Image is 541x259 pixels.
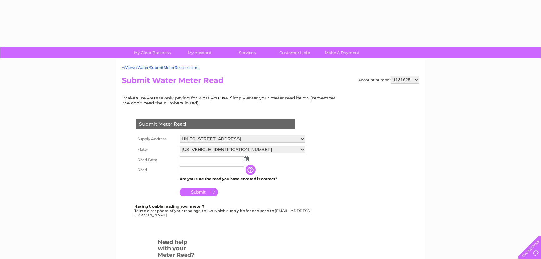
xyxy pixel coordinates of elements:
[246,165,257,175] input: Information
[269,47,320,58] a: Customer Help
[221,47,273,58] a: Services
[134,144,178,155] th: Meter
[178,175,307,183] td: Are you sure the read you have entered is correct?
[134,204,204,209] b: Having trouble reading your meter?
[180,188,218,196] input: Submit
[316,47,368,58] a: Make A Payment
[136,119,295,129] div: Submit Meter Read
[134,165,178,175] th: Read
[244,156,249,161] img: ...
[127,47,178,58] a: My Clear Business
[358,76,419,84] div: Account number
[134,134,178,144] th: Supply Address
[174,47,226,58] a: My Account
[134,204,312,217] div: Take a clear photo of your readings, tell us which supply it's for and send to [EMAIL_ADDRESS][DO...
[122,65,198,70] a: ~/Views/Water/SubmitMeterRead.cshtml
[134,155,178,165] th: Read Date
[122,94,340,107] td: Make sure you are only paying for what you use. Simply enter your meter read below (remember we d...
[122,76,419,88] h2: Submit Water Meter Read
